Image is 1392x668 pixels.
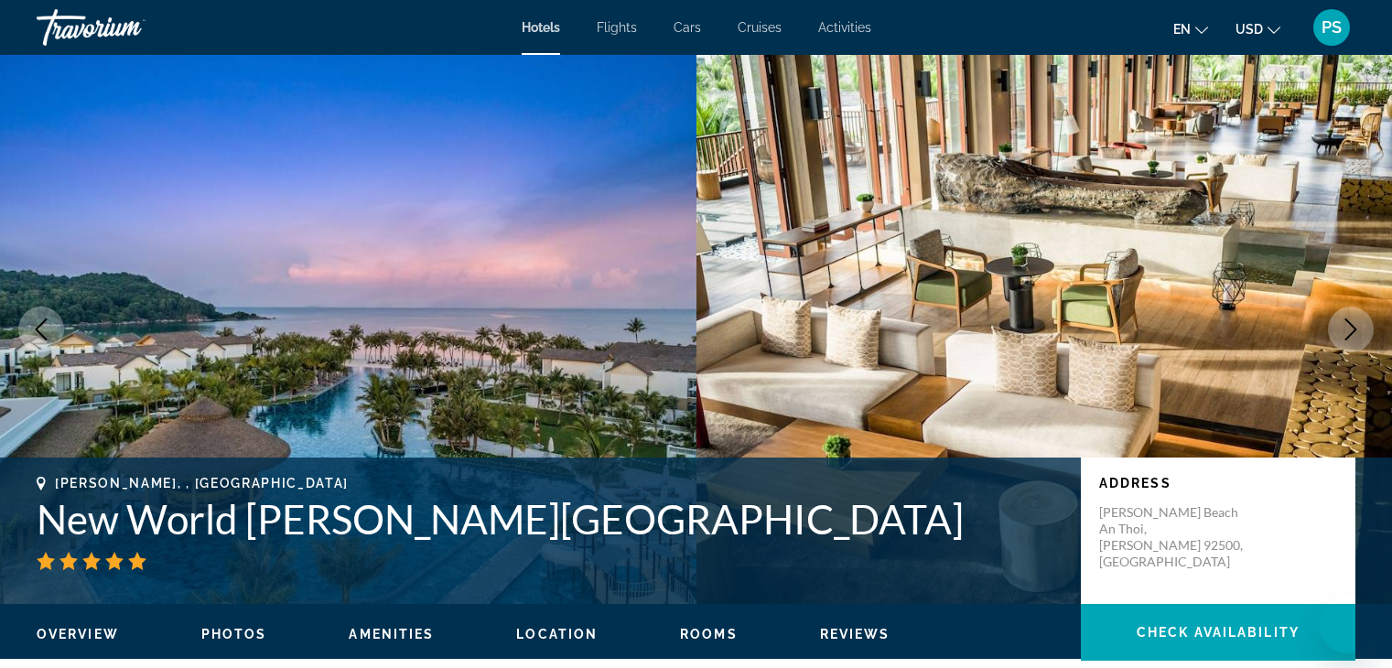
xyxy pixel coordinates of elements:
[37,627,119,641] span: Overview
[1099,476,1337,490] p: Address
[738,20,782,35] a: Cruises
[18,307,64,352] button: Previous image
[674,20,701,35] a: Cars
[516,627,598,641] span: Location
[1322,18,1342,37] span: PS
[680,626,738,642] button: Rooms
[1173,16,1208,42] button: Change language
[201,627,267,641] span: Photos
[1236,16,1280,42] button: Change currency
[1099,504,1246,570] p: [PERSON_NAME] Beach An Thoi, [PERSON_NAME] 92500, [GEOGRAPHIC_DATA]
[37,4,220,51] a: Travorium
[55,476,349,490] span: [PERSON_NAME], , [GEOGRAPHIC_DATA]
[1137,625,1300,640] span: Check Availability
[516,626,598,642] button: Location
[1173,22,1191,37] span: en
[37,626,119,642] button: Overview
[1236,22,1263,37] span: USD
[597,20,637,35] a: Flights
[1328,307,1374,352] button: Next image
[349,626,434,642] button: Amenities
[818,20,871,35] a: Activities
[1081,604,1355,661] button: Check Availability
[522,20,560,35] a: Hotels
[680,627,738,641] span: Rooms
[1308,8,1355,47] button: User Menu
[820,627,890,641] span: Reviews
[1319,595,1377,653] iframe: Кнопка запуска окна обмена сообщениями
[37,495,1063,543] h1: New World [PERSON_NAME][GEOGRAPHIC_DATA]
[820,626,890,642] button: Reviews
[349,627,434,641] span: Amenities
[201,626,267,642] button: Photos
